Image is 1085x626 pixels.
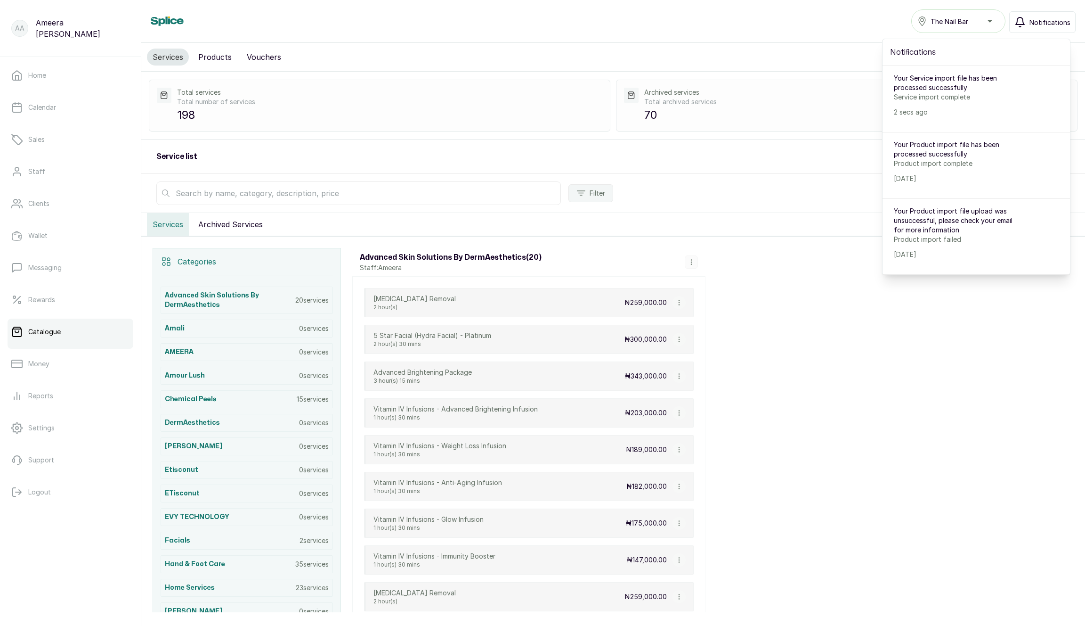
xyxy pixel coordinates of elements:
[894,140,1023,159] p: Your Product import file has been processed successfully
[373,561,495,568] p: 1 hour(s) 30 mins
[373,598,456,605] p: 2 hour(s)
[296,583,329,593] p: 23 services
[373,331,491,340] p: 5 Star Facial (Hydra Facial) - Platinum
[8,383,133,409] a: Reports
[373,588,456,598] p: [MEDICAL_DATA] Removal
[8,319,133,345] a: Catalogue
[8,287,133,313] a: Rewards
[8,158,133,185] a: Staff
[165,489,200,498] h3: ETisconut
[28,103,56,112] p: Calendar
[644,88,1069,97] p: Archived services
[360,263,542,272] p: Staff: Ameera
[8,351,133,377] a: Money
[300,536,329,545] p: 2 services
[295,296,329,305] p: 20 services
[894,250,1023,259] p: [DATE]
[165,442,222,451] h3: [PERSON_NAME]
[373,524,484,532] p: 1 hour(s) 30 mins
[165,347,194,357] h3: AMEERA
[373,404,538,421] div: Vitamin IV Infusions - Advanced Brightening Infusion1 hour(s) 30 mins
[156,151,197,162] h2: Service list
[373,294,456,304] p: [MEDICAL_DATA] Removal
[165,583,215,593] h3: Home Services
[299,418,329,428] p: 0 services
[644,107,1069,124] p: 70
[8,447,133,473] a: Support
[373,487,502,495] p: 1 hour(s) 30 mins
[165,371,205,380] h3: Amour Lush
[626,445,667,454] p: ₦189,000.00
[373,515,484,524] p: Vitamin IV Infusions - Glow Infusion
[624,592,667,601] p: ₦259,000.00
[894,107,1023,117] p: 2 secs ago
[28,135,45,144] p: Sales
[165,395,217,404] h3: Chemical Peels
[299,465,329,475] p: 0 services
[373,588,456,605] div: [MEDICAL_DATA] Removal2 hour(s)
[28,327,61,337] p: Catalogue
[165,418,220,428] h3: DermAesthetics
[8,126,133,153] a: Sales
[165,560,225,569] h3: Hand & Foot Care
[373,304,456,311] p: 2 hour(s)
[373,404,538,414] p: Vitamin IV Infusions - Advanced Brightening Infusion
[894,206,1023,235] p: Your Product import file upload was unsuccessful, please check your email for more information
[8,479,133,505] button: Logout
[8,94,133,121] a: Calendar
[193,213,268,236] button: Archived Services
[373,368,472,377] p: Advanced Brightening Package
[911,9,1005,33] button: The Nail Bar
[626,482,667,491] p: ₦182,000.00
[894,235,1023,244] p: Product import failed
[373,294,456,311] div: [MEDICAL_DATA] Removal2 hour(s)
[373,377,472,385] p: 3 hour(s) 15 mins
[373,414,538,421] p: 1 hour(s) 30 mins
[568,184,613,202] button: Filter
[28,71,46,80] p: Home
[28,423,55,433] p: Settings
[373,441,506,451] p: Vitamin IV Infusions - Weight Loss Infusion
[147,49,189,66] button: Services
[373,552,495,561] p: Vitamin IV Infusions - Immunity Booster
[373,478,502,487] p: Vitamin IV Infusions - Anti-Aging Infusion
[156,181,561,205] input: Search by name, category, description, price
[165,607,222,616] h3: [PERSON_NAME]
[297,395,329,404] p: 15 services
[28,263,62,272] p: Messaging
[1009,11,1076,33] button: Notifications
[931,16,968,26] span: The Nail Bar
[373,340,491,348] p: 2 hour(s) 30 mins
[890,47,1062,58] h2: Notifications
[299,607,329,616] p: 0 services
[8,190,133,217] a: Clients
[147,213,189,236] button: Services
[8,62,133,89] a: Home
[15,24,24,33] p: AA
[299,347,329,357] p: 0 services
[241,49,287,66] button: Vouchers
[644,97,1069,107] p: Total archived services
[28,487,51,497] p: Logout
[894,159,1023,168] p: Product import complete
[894,92,1023,102] p: Service import complete
[373,478,502,495] div: Vitamin IV Infusions - Anti-Aging Infusion1 hour(s) 30 mins
[28,391,53,401] p: Reports
[28,231,48,240] p: Wallet
[165,536,190,545] h3: Facials
[177,97,602,107] p: Total number of services
[28,455,54,465] p: Support
[625,371,667,381] p: ₦343,000.00
[373,368,472,385] div: Advanced Brightening Package3 hour(s) 15 mins
[178,256,216,267] p: Categories
[299,442,329,451] p: 0 services
[299,371,329,380] p: 0 services
[894,74,1023,92] p: Your Service import file has been processed successfully
[360,252,542,263] h3: Advanced Skin Solutions by DermAesthetics ( 20 )
[28,359,49,369] p: Money
[373,451,506,458] p: 1 hour(s) 30 mins
[165,291,295,310] h3: Advanced Skin Solutions by DermAesthetics
[894,174,1023,183] p: [DATE]
[299,324,329,333] p: 0 services
[373,331,491,348] div: 5 Star Facial (Hydra Facial) - Platinum2 hour(s) 30 mins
